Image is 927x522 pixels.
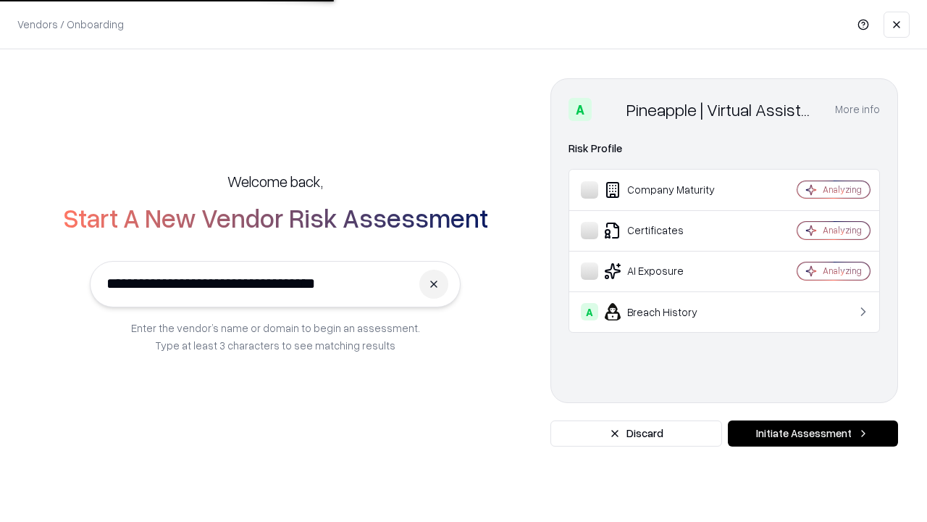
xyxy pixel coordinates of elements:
[823,183,862,196] div: Analyzing
[581,222,754,239] div: Certificates
[581,181,754,199] div: Company Maturity
[835,96,880,123] button: More info
[550,420,722,447] button: Discard
[581,262,754,280] div: AI Exposure
[131,319,420,354] p: Enter the vendor’s name or domain to begin an assessment. Type at least 3 characters to see match...
[597,98,621,121] img: Pineapple | Virtual Assistant Agency
[728,420,898,447] button: Initiate Assessment
[227,171,323,191] h5: Welcome back,
[63,203,488,232] h2: Start A New Vendor Risk Assessment
[17,17,124,32] p: Vendors / Onboarding
[626,98,818,121] div: Pineapple | Virtual Assistant Agency
[823,224,862,236] div: Analyzing
[581,303,754,320] div: Breach History
[569,140,880,157] div: Risk Profile
[569,98,592,121] div: A
[581,303,598,320] div: A
[823,265,862,277] div: Analyzing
